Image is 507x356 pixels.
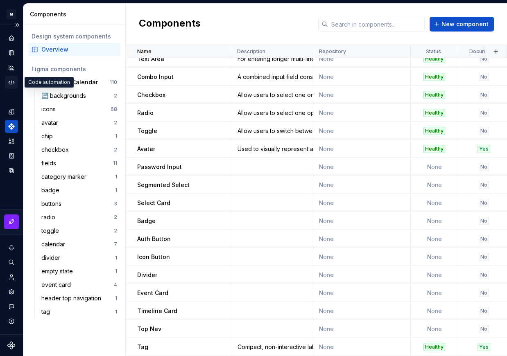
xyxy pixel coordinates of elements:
[5,46,18,59] a: Documentation
[110,79,117,86] div: 110
[233,343,313,351] div: Compact, non-interactive label used to highlight categories, statuses, or contextual information.
[5,120,18,133] div: Components
[137,109,154,117] p: Radio
[314,194,411,212] td: None
[411,176,458,194] td: None
[430,17,494,32] button: New component
[314,68,411,86] td: None
[5,241,18,254] button: Notifications
[137,271,157,279] p: Divider
[5,256,18,269] button: Search ⌘K
[479,289,489,297] div: No
[115,309,117,315] div: 1
[5,270,18,284] a: Invite team
[423,127,445,135] div: Healthy
[115,255,117,261] div: 1
[411,266,458,284] td: None
[111,106,117,113] div: 68
[41,308,53,316] div: tag
[137,217,156,225] p: Badge
[423,55,445,63] div: Healthy
[314,176,411,194] td: None
[5,300,18,313] button: Contact support
[314,50,411,68] td: None
[314,266,411,284] td: None
[314,320,411,338] td: None
[41,240,68,248] div: calendar
[479,181,489,189] div: No
[411,212,458,230] td: None
[5,149,18,162] a: Storybook stories
[314,86,411,104] td: None
[41,173,90,181] div: category marker
[233,73,313,81] div: A combined input field consisting of a Text Input and a Select dropdown, used for entering a valu...
[314,158,411,176] td: None
[314,302,411,320] td: None
[5,164,18,177] a: Data sources
[113,160,117,167] div: 11
[41,45,117,54] div: Overview
[38,305,120,318] a: tag1
[38,211,120,224] a: radio2
[479,235,489,243] div: No
[41,281,74,289] div: event card
[426,48,441,55] p: Status
[38,89,120,102] a: ↪️ backgrounds2
[479,109,489,117] div: No
[28,76,120,89] a: 0.4. Kasia Calendar110
[41,267,76,275] div: empty state
[114,146,117,153] div: 2
[114,241,117,248] div: 7
[137,199,170,207] p: Select Card
[38,292,120,305] a: header top navigation1
[479,91,489,99] div: No
[479,217,489,225] div: No
[5,285,18,298] a: Settings
[411,194,458,212] td: None
[137,163,182,171] p: Password Input
[479,73,489,81] div: No
[479,127,489,135] div: No
[11,19,23,31] button: Expand sidebar
[114,214,117,221] div: 2
[137,289,168,297] p: Event Card
[5,61,18,74] a: Analytics
[115,295,117,302] div: 1
[137,145,155,153] p: Avatar
[314,230,411,248] td: None
[5,135,18,148] a: Assets
[479,253,489,261] div: No
[115,133,117,140] div: 1
[137,235,171,243] p: Auth Button
[137,181,190,189] p: Segmented Select
[114,228,117,234] div: 2
[41,186,63,194] div: badge
[314,104,411,122] td: None
[469,48,501,55] p: Documented
[114,282,117,288] div: 4
[38,130,120,143] a: chip1
[41,159,59,167] div: fields
[32,32,117,41] div: Design system components
[411,320,458,338] td: None
[233,145,313,153] div: Used to visually represent a user or entity.
[41,119,61,127] div: avatar
[237,48,265,55] p: Description
[314,212,411,230] td: None
[478,145,490,153] div: Yes
[41,132,56,140] div: chip
[411,230,458,248] td: None
[411,302,458,320] td: None
[41,92,89,100] div: ↪️ backgrounds
[41,105,59,113] div: icons
[479,163,489,171] div: No
[2,5,21,23] button: M
[41,294,104,302] div: header top navigation
[233,91,313,99] div: Allow users to select one or multiple options from a set.
[314,122,411,140] td: None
